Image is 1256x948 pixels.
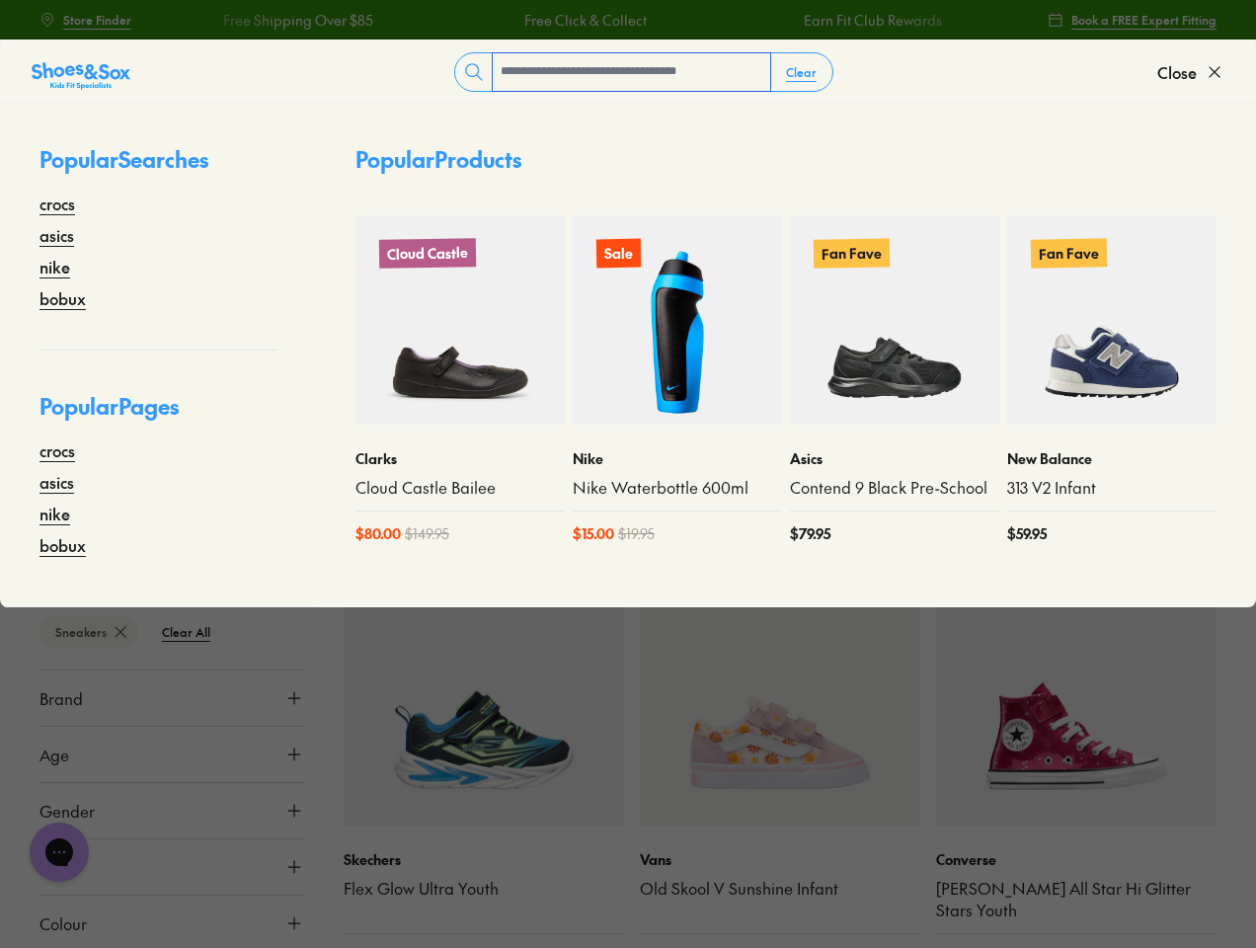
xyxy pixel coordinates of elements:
a: Book a FREE Expert Fitting [1048,2,1217,38]
a: Cloud Castle [355,215,565,425]
a: nike [39,255,70,278]
img: SNS_Logo_Responsive.svg [32,60,130,92]
a: Contend 9 Black Pre-School [790,477,999,499]
button: Age [39,727,304,782]
a: New In [640,545,920,826]
a: Cloud Castle Bailee [355,477,565,499]
a: crocs [39,192,75,215]
a: bobux [39,533,86,557]
p: Clarks [355,448,565,469]
button: Close [1157,50,1224,94]
btn: Clear All [146,614,226,650]
p: Vans [640,849,920,870]
button: Gender [39,783,304,838]
p: Nike [573,448,782,469]
p: Popular Products [355,143,521,176]
span: Age [39,743,69,766]
span: $ 19.95 [618,523,655,544]
a: [PERSON_NAME] All Star Hi Glitter Stars Youth [936,878,1217,921]
a: Old Skool V Sunshine Infant [640,878,920,900]
p: Asics [790,448,999,469]
a: asics [39,223,74,247]
span: $ 149.95 [405,523,449,544]
p: Fan Fave [814,238,890,268]
span: Close [1157,60,1197,84]
p: Fan Fave [1031,238,1107,268]
button: Brand [39,671,304,726]
span: $ 80.00 [355,523,401,544]
a: Store Finder [39,2,131,38]
button: Style [39,839,304,895]
span: Colour [39,911,87,935]
span: Book a FREE Expert Fitting [1071,11,1217,29]
p: Cloud Castle [379,238,476,269]
a: crocs [39,438,75,462]
a: Flex Glow Ultra Youth [344,878,624,900]
a: New In [936,545,1217,826]
a: nike [39,502,70,525]
span: Brand [39,686,83,710]
a: Fan Fave [790,215,999,425]
button: Clear [770,54,832,90]
a: New In [344,545,624,826]
btn: Sneakers [39,616,138,648]
p: New Balance [1007,448,1217,469]
p: Popular Searches [39,143,276,192]
a: Free Click & Collect [458,10,581,31]
a: asics [39,470,74,494]
a: 313 V2 Infant [1007,477,1217,499]
a: Nike Waterbottle 600ml [573,477,782,499]
p: Converse [936,849,1217,870]
span: $ 59.95 [1007,523,1047,544]
a: Earn Fit Club Rewards [737,10,875,31]
a: Fan Fave [1007,215,1217,425]
iframe: Gorgias live chat messenger [20,816,99,889]
a: Free Shipping Over $85 [157,10,307,31]
span: $ 79.95 [790,523,830,544]
a: bobux [39,286,86,310]
span: $ 15.00 [573,523,614,544]
p: Popular Pages [39,390,276,438]
span: Gender [39,799,95,823]
span: Store Finder [63,11,131,29]
a: Sale [573,215,782,425]
p: Skechers [344,849,624,870]
a: Shoes &amp; Sox [32,56,130,88]
p: Sale [596,239,641,269]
